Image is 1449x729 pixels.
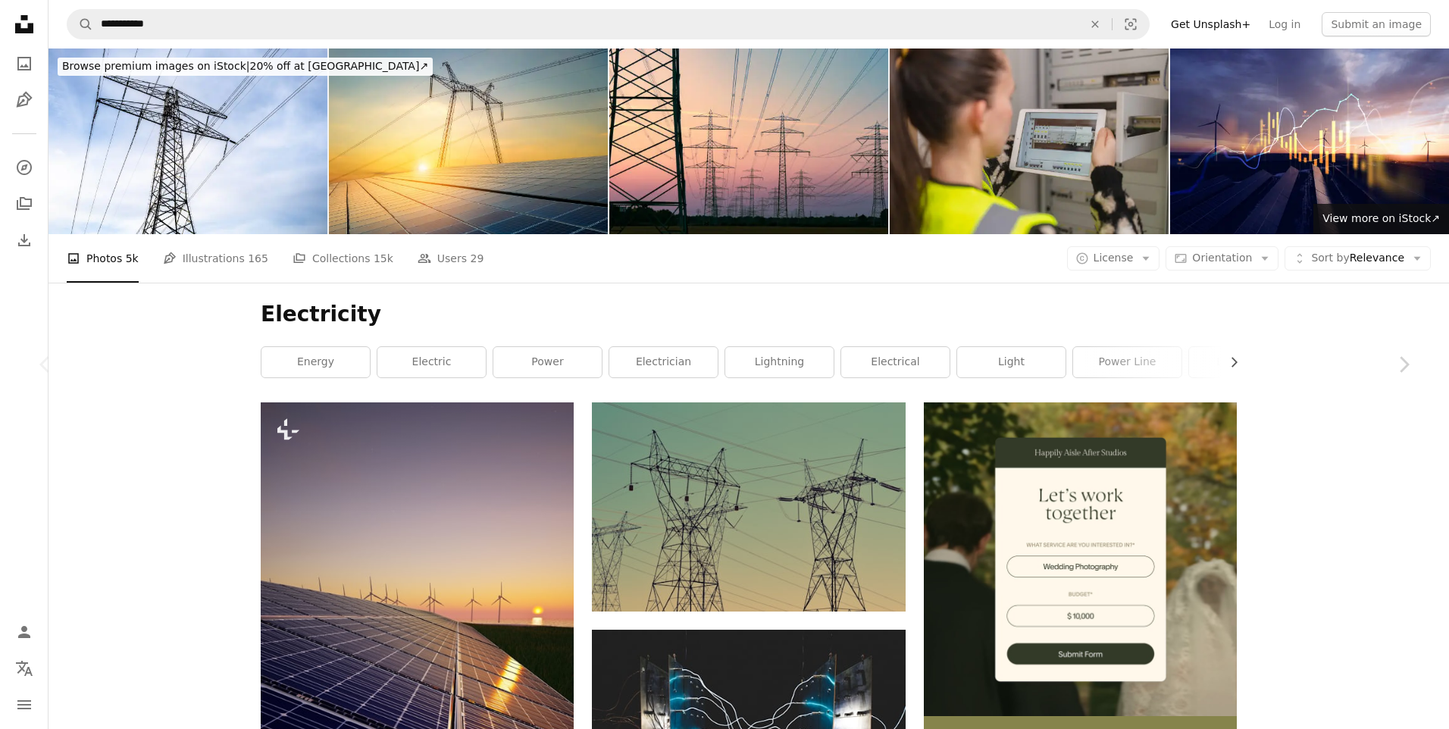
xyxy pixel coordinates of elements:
[1067,246,1160,271] button: License
[1313,204,1449,234] a: View more on iStock↗
[293,234,393,283] a: Collections 15k
[62,60,249,72] span: Browse premium images on iStock |
[1322,12,1431,36] button: Submit an image
[261,674,574,687] a: a solar panel with wind turbines in the background
[1358,292,1449,437] a: Next
[890,48,1169,234] img: Female technician using digital tablet and fixing electric panel in home
[377,347,486,377] a: electric
[1311,252,1349,264] span: Sort by
[957,347,1066,377] a: light
[9,653,39,684] button: Language
[1162,12,1260,36] a: Get Unsplash+
[924,402,1237,715] img: file-1747939393036-2c53a76c450aimage
[9,617,39,647] a: Log in / Sign up
[609,347,718,377] a: electrician
[163,234,268,283] a: Illustrations 165
[1094,252,1134,264] span: License
[49,48,327,234] img: Elektriciteitsmast met wit-blauwe lucht
[67,9,1150,39] form: Find visuals sitewide
[62,60,428,72] span: 20% off at [GEOGRAPHIC_DATA] ↗
[1166,246,1278,271] button: Orientation
[49,48,442,85] a: Browse premium images on iStock|20% off at [GEOGRAPHIC_DATA]↗
[592,402,905,611] img: black transmission towers under green sky
[1192,252,1252,264] span: Orientation
[9,152,39,183] a: Explore
[1260,12,1310,36] a: Log in
[1311,251,1404,266] span: Relevance
[841,347,950,377] a: electrical
[1078,10,1112,39] button: Clear
[374,250,393,267] span: 15k
[1285,246,1431,271] button: Sort byRelevance
[329,48,608,234] img: High voltage pylons with electric power lines transfering electricity from solar photovoltaic sel...
[1170,48,1449,234] img: Green energy in full development.Increase in electricity prices on the world market.
[9,85,39,115] a: Illustrations
[592,499,905,513] a: black transmission towers under green sky
[725,347,834,377] a: lightning
[1073,347,1181,377] a: power line
[248,250,268,267] span: 165
[9,225,39,255] a: Download History
[493,347,602,377] a: power
[9,690,39,720] button: Menu
[1189,347,1297,377] a: light bulb
[1322,212,1440,224] span: View more on iStock ↗
[471,250,484,267] span: 29
[9,189,39,219] a: Collections
[261,301,1237,328] h1: Electricity
[418,234,484,283] a: Users 29
[261,347,370,377] a: energy
[609,48,888,234] img: High voltage transmission tower
[1220,347,1237,377] button: scroll list to the right
[1113,10,1149,39] button: Visual search
[9,48,39,79] a: Photos
[67,10,93,39] button: Search Unsplash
